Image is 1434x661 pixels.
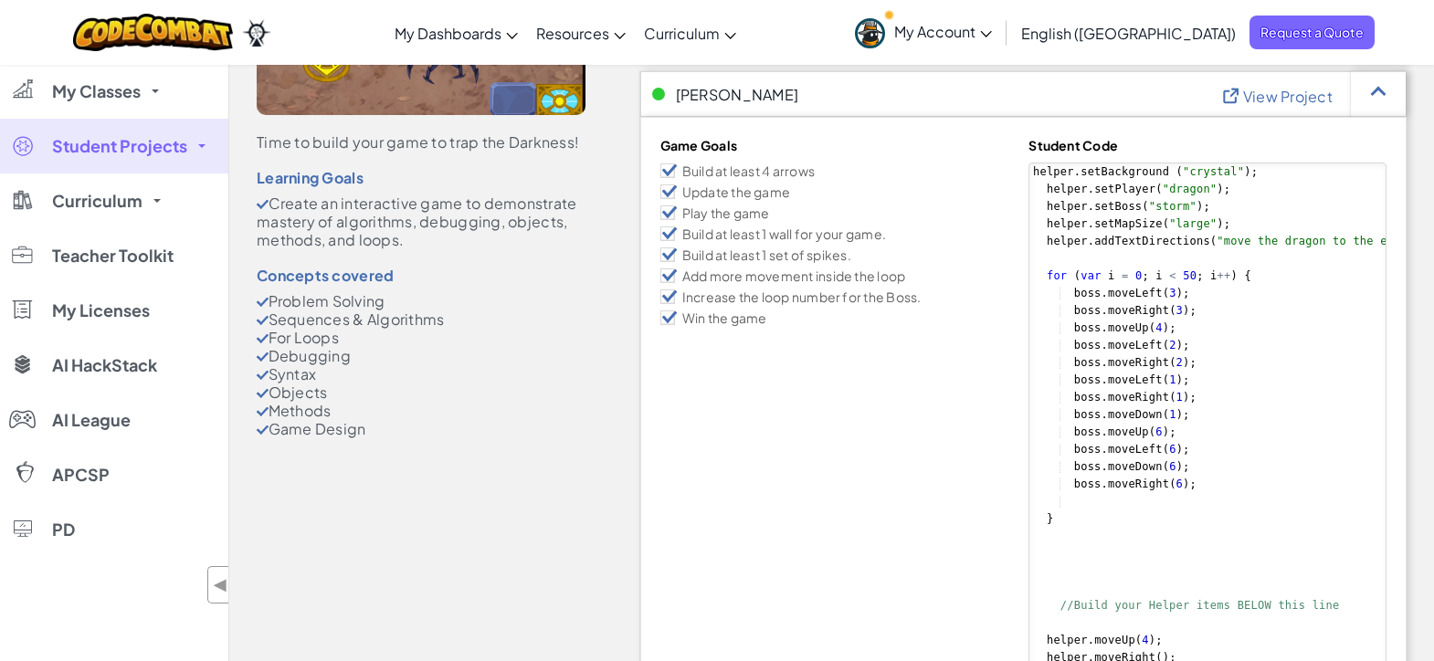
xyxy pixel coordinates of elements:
[257,298,269,307] img: CheckMark.svg
[855,18,885,48] img: avatar
[846,4,1001,61] a: My Account
[682,184,790,200] p: Update the game
[682,268,906,284] p: Add more movement inside the loop
[660,184,678,199] img: Icon_Checkbox_Checked.svg
[52,412,131,428] span: AI League
[660,289,678,304] img: Icon_Checkbox_Checked.svg
[682,289,922,305] p: Increase the loop number for the Boss.
[257,292,585,310] li: Problem Solving
[1028,137,1387,153] h4: Student Code
[682,205,770,221] p: Play the game
[1220,85,1249,104] img: IconViewProject_Blue.svg
[257,316,269,325] img: CheckMark.svg
[257,310,585,329] li: Sequences & Algorithms
[257,170,585,185] div: Learning Goals
[660,163,678,178] img: Icon_Checkbox_Checked.svg
[682,163,815,179] p: Build at least 4 arrows
[257,329,585,347] li: For Loops
[257,133,585,152] div: Time to build your game to trap the Darkness!
[385,8,527,58] a: My Dashboards
[257,371,269,380] img: CheckMark.svg
[644,24,720,43] span: Curriculum
[257,425,269,435] img: CheckMark.svg
[660,226,678,241] img: Icon_Checkbox_Checked.svg
[395,24,501,43] span: My Dashboards
[257,200,269,209] img: CheckMark.svg
[257,389,269,398] img: CheckMark.svg
[257,347,585,365] li: Debugging
[1021,24,1236,43] span: English ([GEOGRAPHIC_DATA])
[257,383,585,402] li: Objects
[536,24,609,43] span: Resources
[682,310,767,326] p: Win the game
[257,420,585,438] li: Game Design
[52,83,141,100] span: My Classes
[257,194,585,249] li: Create an interactive game to demonstrate mastery of algorithms, debugging, objects, methods, and...
[676,87,799,102] span: [PERSON_NAME]
[660,137,1018,153] h4: Game Goals
[257,352,269,362] img: CheckMark.svg
[52,247,174,264] span: Teacher Toolkit
[257,365,585,383] li: Syntax
[635,8,745,58] a: Curriculum
[894,22,992,41] span: My Account
[527,8,635,58] a: Resources
[660,268,678,283] img: Icon_Checkbox_Checked.svg
[660,247,678,262] img: Icon_Checkbox_Checked.svg
[52,138,187,154] span: Student Projects
[1012,8,1245,58] a: English ([GEOGRAPHIC_DATA])
[52,302,150,319] span: My Licenses
[257,407,269,416] img: CheckMark.svg
[52,357,157,373] span: AI HackStack
[242,19,271,47] img: Ozaria
[257,268,585,283] div: Concepts covered
[660,310,678,325] img: Icon_Checkbox_Checked.svg
[257,402,585,420] li: Methods
[682,226,886,242] p: Build at least 1 wall for your game.
[682,247,851,263] p: Build at least 1 set of spikes.
[660,205,678,220] img: Icon_Checkbox_Checked.svg
[1243,87,1333,106] span: View Project
[73,14,233,51] img: CodeCombat logo
[1249,16,1375,49] a: Request a Quote
[213,572,228,598] span: ◀
[257,334,269,343] img: CheckMark.svg
[52,193,142,209] span: Curriculum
